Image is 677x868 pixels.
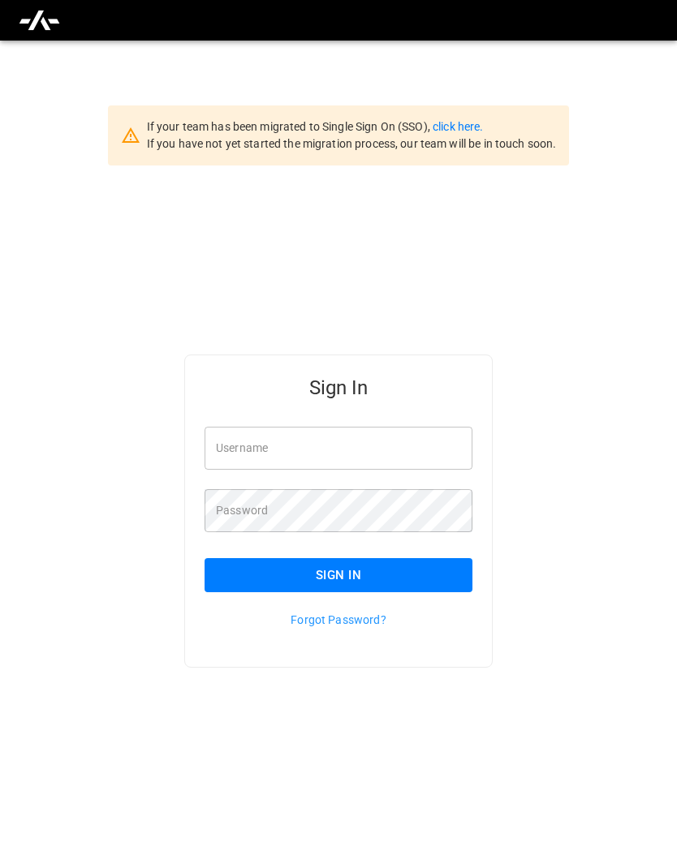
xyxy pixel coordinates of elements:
h5: Sign In [205,375,472,401]
img: ampcontrol.io logo [18,5,61,36]
span: If your team has been migrated to Single Sign On (SSO), [147,120,433,133]
a: click here. [433,120,483,133]
p: Forgot Password? [205,612,472,628]
span: If you have not yet started the migration process, our team will be in touch soon. [147,137,557,150]
button: Sign In [205,558,472,592]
